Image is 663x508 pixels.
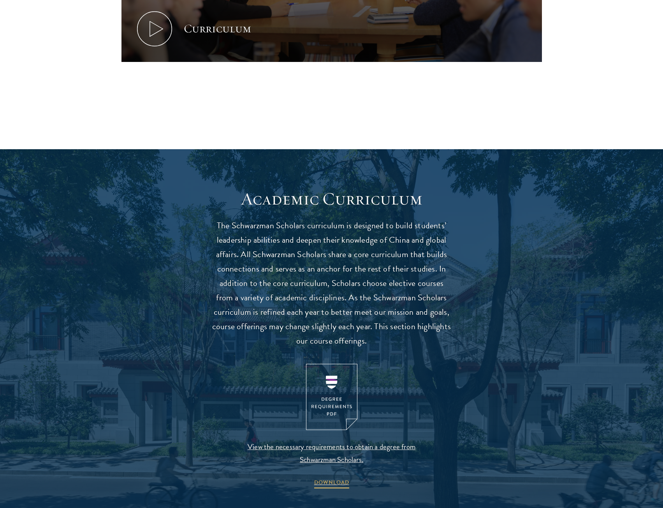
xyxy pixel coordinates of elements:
[240,364,423,490] a: View the necessary requirements to obtain a degree from Schwarzman Scholars. DOWNLOAD
[314,478,349,490] span: DOWNLOAD
[184,21,251,37] div: Curriculum
[240,440,423,466] span: View the necessary requirements to obtain a degree from Schwarzman Scholars.
[211,219,452,348] p: The Schwarzman Scholars curriculum is designed to build students’ leadership abilities and deepen...
[211,188,452,210] h2: Academic Curriculum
